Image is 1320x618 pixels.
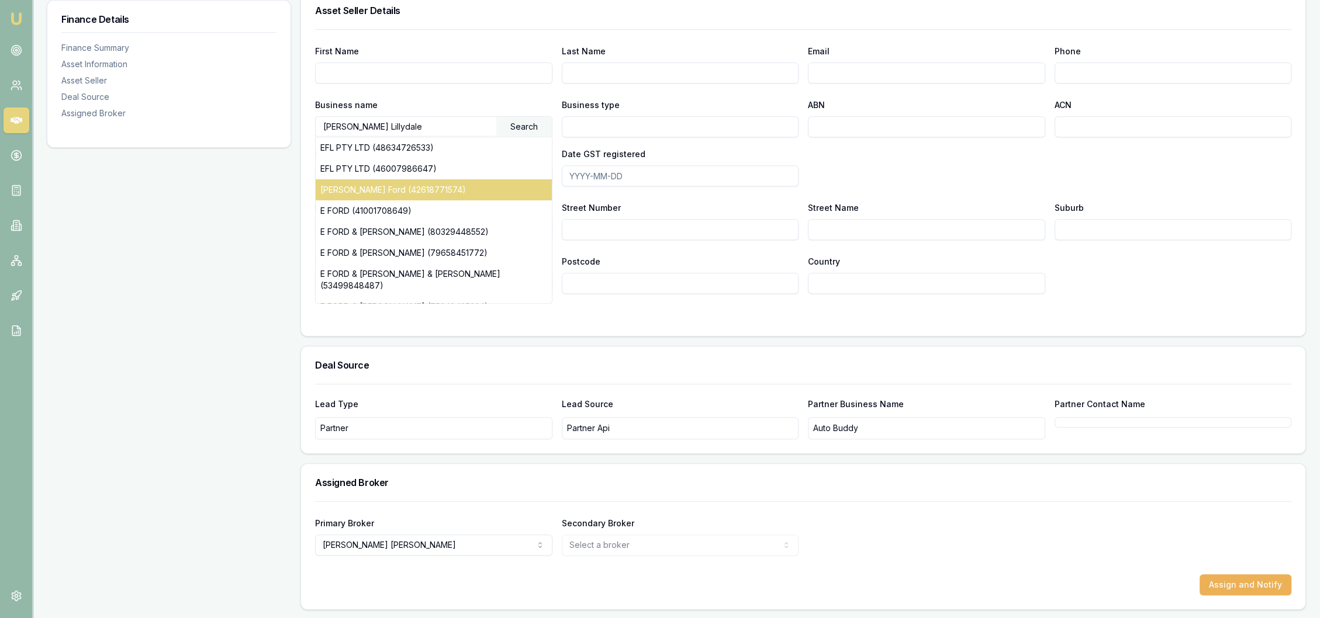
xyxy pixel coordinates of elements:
div: Asset Information [61,58,277,70]
div: Deal Source [61,91,277,103]
label: Primary Broker [315,518,374,528]
label: Secondary Broker [562,518,634,528]
label: Country [808,256,840,266]
label: Suburb [1055,203,1084,213]
div: EFL PTY LTD (48634726533) [316,137,552,158]
h3: Finance Details [61,15,277,24]
div: Asset Seller [61,75,277,86]
p: Partner Api [567,422,610,434]
label: Street Name [808,203,859,213]
img: emu-icon-u.png [9,12,23,26]
div: E FORD & [PERSON_NAME] (80329448552) [316,221,552,242]
label: Date GST registered [562,149,645,159]
div: EFL PTY LTD (46007986647) [316,158,552,179]
h3: Assigned Broker [315,478,1291,487]
div: Assigned Broker [61,107,277,119]
label: ABN [808,100,825,110]
label: ACN [1055,100,1072,110]
label: Phone [1055,46,1081,56]
p: Partner Contact Name [1055,398,1292,410]
label: Email [808,46,830,56]
label: Street Number [562,203,621,213]
button: Assign and Notify [1200,574,1291,595]
p: Partner [320,422,348,434]
p: Lead Source [562,398,799,410]
div: E FORD & [PERSON_NAME] (79658451772) [316,242,552,263]
label: Business name [315,100,378,110]
p: Partner Business Name [808,398,1045,410]
label: Business type [562,100,620,110]
div: Search [496,117,552,137]
div: E FORD & [PERSON_NAME] (75348425334) [316,296,552,317]
label: Last Name [562,46,606,56]
div: Finance Summary [61,42,277,54]
input: Enter business name [316,117,496,136]
div: E FORD (41001708649) [316,200,552,221]
label: First Name [315,46,359,56]
p: Lead Type [315,398,552,410]
div: E FORD & [PERSON_NAME] & [PERSON_NAME] (53499848487) [316,263,552,296]
p: Auto Buddy [813,422,858,434]
div: [PERSON_NAME] Ford (42618771574) [316,179,552,200]
h3: Asset Seller Details [315,6,1291,15]
input: YYYY-MM-DD [562,165,799,186]
label: Postcode [562,256,600,266]
h3: Deal Source [315,360,1291,370]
